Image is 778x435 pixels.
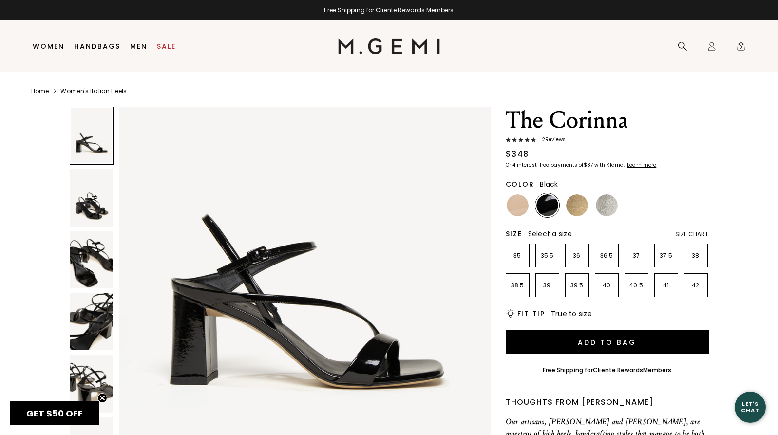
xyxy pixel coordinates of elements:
[675,230,709,238] div: Size Chart
[97,393,107,403] button: Close teaser
[551,309,592,319] span: True to size
[130,42,147,50] a: Men
[536,282,559,289] p: 39
[595,282,618,289] p: 40
[627,161,656,169] klarna-placement-style-cta: Learn more
[506,161,584,169] klarna-placement-style-body: Or 4 interest-free payments of
[506,137,709,145] a: 2Reviews
[596,194,618,216] img: Silver
[517,310,545,318] h2: Fit Tip
[506,330,709,354] button: Add to Bag
[70,355,113,412] img: The Corinna
[625,252,648,260] p: 37
[540,179,558,189] span: Black
[684,282,707,289] p: 42
[70,169,113,226] img: The Corinna
[566,252,588,260] p: 36
[506,230,522,238] h2: Size
[536,137,566,143] span: 2 Review s
[626,162,656,168] a: Learn more
[566,194,588,216] img: Gold
[736,43,746,53] span: 0
[10,401,99,425] div: GET $50 OFFClose teaser
[507,194,529,216] img: Sand
[33,42,64,50] a: Women
[655,282,678,289] p: 41
[157,42,176,50] a: Sale
[74,42,120,50] a: Handbags
[735,401,766,413] div: Let's Chat
[70,231,113,288] img: The Corinna
[506,397,709,408] div: Thoughts from [PERSON_NAME]
[31,87,49,95] a: Home
[594,161,626,169] klarna-placement-style-body: with Klarna
[338,38,440,54] img: M.Gemi
[506,282,529,289] p: 38.5
[536,194,558,216] img: Black
[60,87,127,95] a: Women's Italian Heels
[684,252,707,260] p: 38
[543,366,672,374] div: Free Shipping for Members
[655,252,678,260] p: 37.5
[536,252,559,260] p: 35.5
[566,282,588,289] p: 39.5
[26,407,83,419] span: GET $50 OFF
[506,107,709,134] h1: The Corinna
[593,366,643,374] a: Cliente Rewards
[625,282,648,289] p: 40.5
[528,229,572,239] span: Select a size
[70,293,113,350] img: The Corinna
[506,149,529,160] div: $348
[506,252,529,260] p: 35
[595,252,618,260] p: 36.5
[584,161,593,169] klarna-placement-style-amount: $87
[506,180,534,188] h2: Color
